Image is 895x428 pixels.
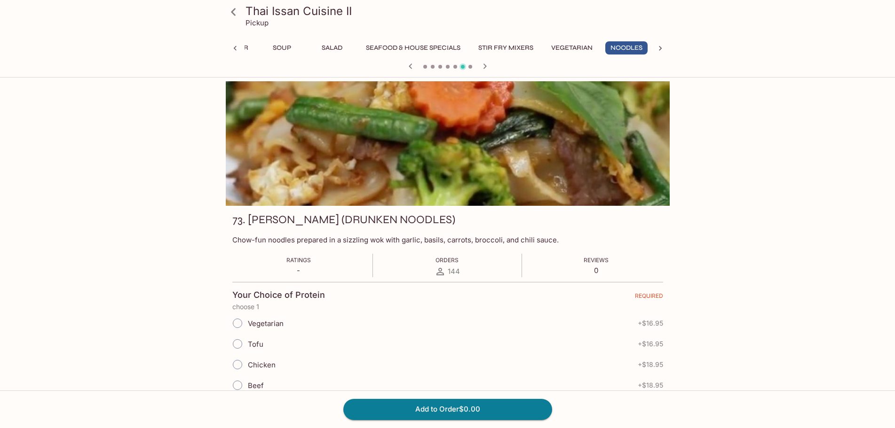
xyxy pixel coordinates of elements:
span: REQUIRED [635,292,663,303]
button: Add to Order$0.00 [343,399,552,420]
span: + $16.95 [638,319,663,327]
span: + $18.95 [638,361,663,368]
span: Beef [248,381,264,390]
button: Salad [311,41,353,54]
p: Chow-fun noodles prepared in a sizzling wok with garlic, basils, carrots, broccoli, and chili sauce. [232,235,663,244]
span: + $16.95 [638,340,663,348]
span: Chicken [248,360,276,369]
span: Orders [436,257,459,264]
h4: Your Choice of Protein [232,290,325,300]
span: Vegetarian [248,319,284,328]
span: 144 [448,267,460,276]
span: + $18.95 [638,381,663,389]
button: Soup [261,41,303,54]
button: Stir Fry Mixers [473,41,539,54]
h3: Thai Issan Cuisine II [246,4,666,18]
button: Noodles [605,41,648,54]
div: 73. KEE MAO (DRUNKEN NOODLES) [226,81,670,206]
button: Vegetarian [546,41,598,54]
p: 0 [584,266,609,275]
h3: 73. [PERSON_NAME] (DRUNKEN NOODLES) [232,212,455,227]
p: Pickup [246,18,269,27]
span: Ratings [286,257,311,264]
span: Tofu [248,340,263,349]
p: choose 1 [232,303,663,311]
button: Seafood & House Specials [361,41,466,54]
p: - [286,266,311,275]
span: Reviews [584,257,609,264]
